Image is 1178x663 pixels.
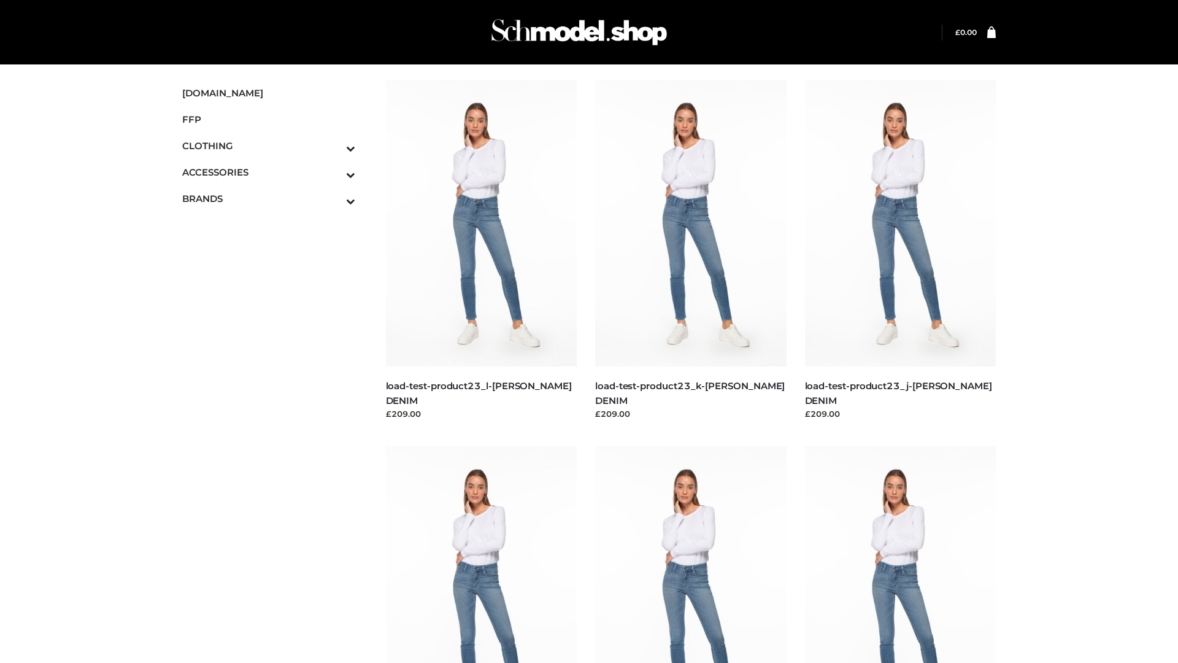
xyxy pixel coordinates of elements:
span: ACCESSORIES [182,165,355,179]
div: £209.00 [805,408,996,420]
span: BRANDS [182,192,355,206]
span: £ [955,28,960,37]
a: BRANDSToggle Submenu [182,185,355,212]
a: FFP [182,106,355,133]
div: £209.00 [386,408,577,420]
bdi: 0.00 [955,28,977,37]
span: FFP [182,112,355,126]
a: load-test-product23_l-[PERSON_NAME] DENIM [386,380,572,406]
button: Toggle Submenu [312,133,355,159]
div: £209.00 [595,408,787,420]
a: load-test-product23_j-[PERSON_NAME] DENIM [805,380,992,406]
a: CLOTHINGToggle Submenu [182,133,355,159]
button: Toggle Submenu [312,185,355,212]
button: Toggle Submenu [312,159,355,185]
a: ACCESSORIESToggle Submenu [182,159,355,185]
a: load-test-product23_k-[PERSON_NAME] DENIM [595,380,785,406]
a: [DOMAIN_NAME] [182,80,355,106]
span: [DOMAIN_NAME] [182,86,355,100]
span: CLOTHING [182,139,355,153]
img: Schmodel Admin 964 [487,8,671,56]
a: £0.00 [955,28,977,37]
